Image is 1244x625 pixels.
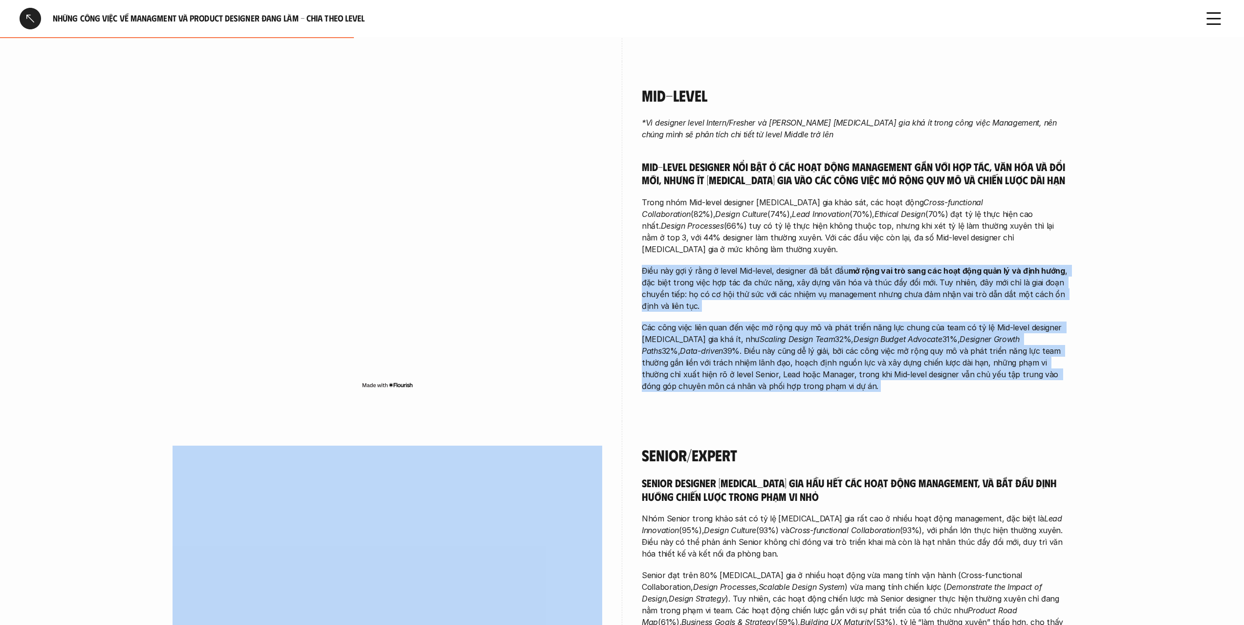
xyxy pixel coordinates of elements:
em: Cross-functional Collaboration [642,197,985,219]
p: Các công việc liên quan đến việc mở rộng quy mô và phát triển năng lực chung của team có tỷ lệ Mi... [642,322,1072,392]
em: Design Strategy [669,594,726,603]
em: Scaling Design Team [760,334,835,344]
em: Designer Growth Paths [642,334,1022,356]
p: Nhóm Senior trong khảo sát có tỷ lệ [MEDICAL_DATA] gia rất cao ở nhiều hoạt động management, đặc ... [642,513,1072,560]
em: Design Culture [704,525,756,535]
h4: Senior/Expert [642,446,1072,464]
em: Design Budget Advocate [853,334,942,344]
p: Trong nhóm Mid-level designer [MEDICAL_DATA] gia khảo sát, các hoạt động (82%), (74%), (70%), (70... [642,196,1072,255]
em: Scalable Design System [759,582,845,592]
h5: Mid-level designer nổi bật ở các hoạt động management gắn với hợp tác, văn hóa và đổi mới, nhưng ... [642,160,1072,187]
strong: mở rộng vai trò sang các hoạt động quản lý và định hướng [849,266,1065,276]
h5: Senior Designer [MEDICAL_DATA] gia hầu hết các hoạt động management, và bắt đầu định hướng chiến ... [642,476,1072,503]
em: Data-driven [680,346,723,356]
em: Design Culture [715,209,767,219]
em: Cross-functional Collaboration [789,525,900,535]
img: Made with Flourish [362,381,413,389]
em: Lead Innovation [792,209,850,219]
h4: Mid-Level [642,86,1072,105]
em: Design Processes [693,582,756,592]
em: Design Processes [661,221,724,231]
em: Ethical Design [874,209,925,219]
p: Điều này gợi ý rằng ở level Mid-level, designer đã bắt đầu , đặc biệt trong việc hợp tác đa chức ... [642,265,1072,312]
em: *Vì designer level Intern/Fresher và [PERSON_NAME] [MEDICAL_DATA] gia khá ít trong công việc Mana... [642,118,1059,139]
iframe: Interactive or visual content [173,86,603,379]
h6: Những công việc về Managment và Product Designer đang làm - Chia theo Level [53,13,1191,24]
